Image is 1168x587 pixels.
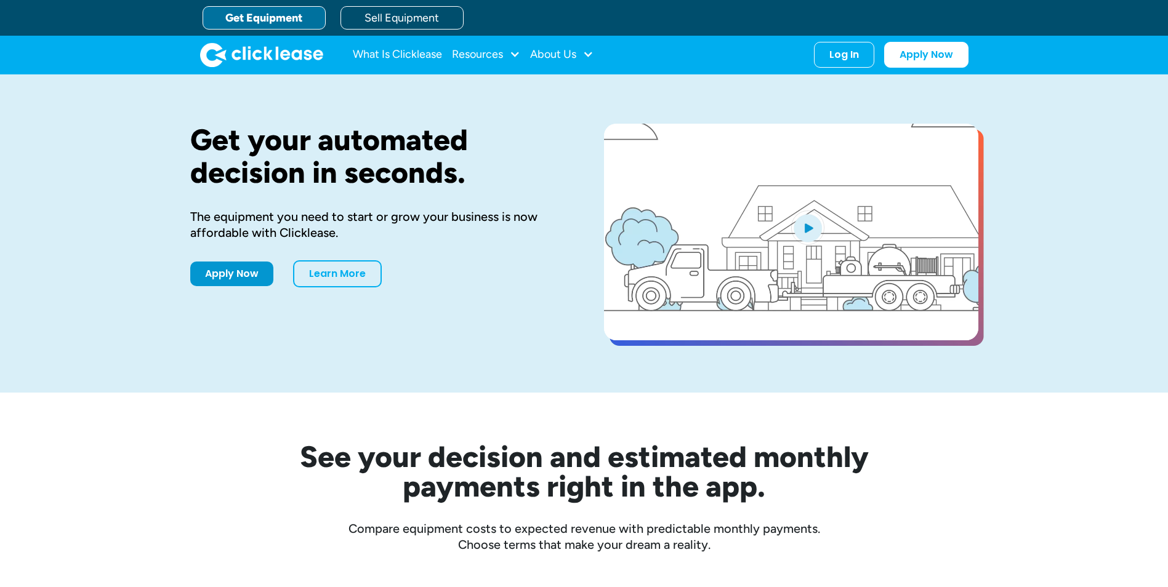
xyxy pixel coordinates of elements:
[530,42,594,67] div: About Us
[604,124,978,340] a: open lightbox
[240,442,929,501] h2: See your decision and estimated monthly payments right in the app.
[190,124,565,189] h1: Get your automated decision in seconds.
[203,6,326,30] a: Get Equipment
[452,42,520,67] div: Resources
[829,49,859,61] div: Log In
[200,42,323,67] img: Clicklease logo
[353,42,442,67] a: What Is Clicklease
[190,209,565,241] div: The equipment you need to start or grow your business is now affordable with Clicklease.
[190,262,273,286] a: Apply Now
[190,521,978,553] div: Compare equipment costs to expected revenue with predictable monthly payments. Choose terms that ...
[293,260,382,287] a: Learn More
[791,210,824,245] img: Blue play button logo on a light blue circular background
[200,42,323,67] a: home
[340,6,464,30] a: Sell Equipment
[884,42,969,68] a: Apply Now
